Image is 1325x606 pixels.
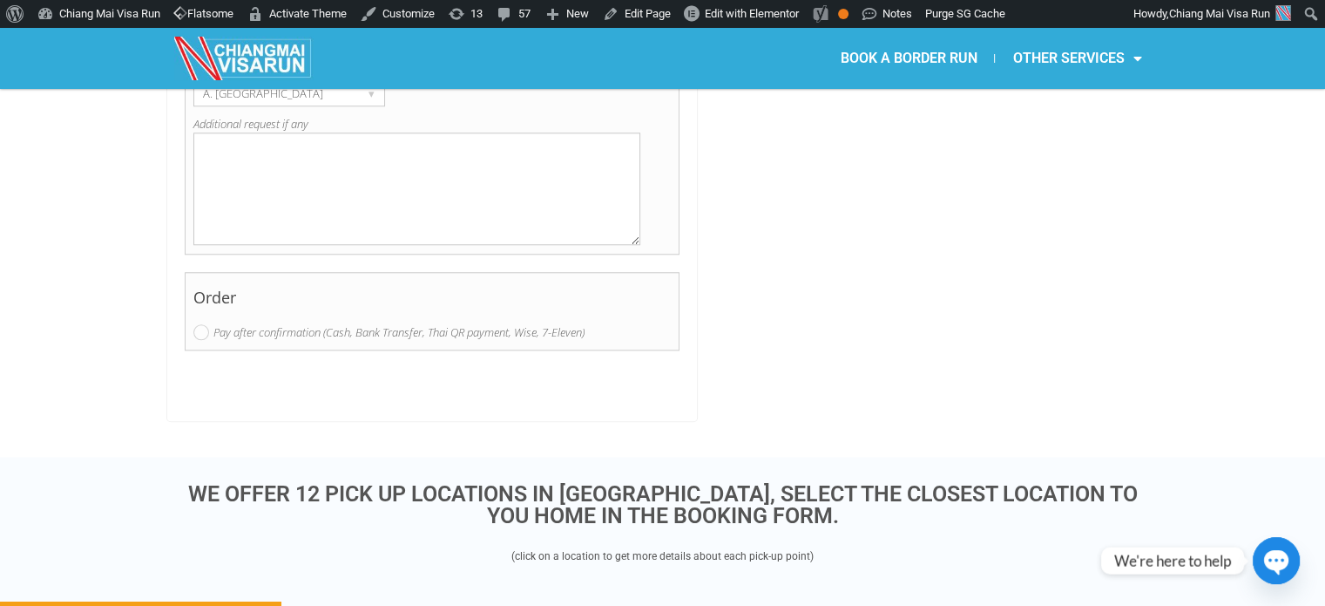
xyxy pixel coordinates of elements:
span: (click on a location to get more details about each pick-up point) [511,550,814,562]
h4: Order [193,280,672,323]
nav: Menu [662,38,1159,78]
h3: WE OFFER 12 PICK UP LOCATIONS IN [GEOGRAPHIC_DATA], SELECT THE CLOSEST LOCATION TO YOU HOME IN TH... [175,483,1151,527]
label: Additional request if any [193,115,672,133]
div: OK [838,9,848,19]
a: OTHER SERVICES [995,38,1159,78]
a: BOOK A BORDER RUN [822,38,994,78]
label: Pay after confirmation (Cash, Bank Transfer, Thai QR payment, Wise, 7-Eleven) [193,323,672,341]
div: ▾ [360,81,384,106]
span: Edit with Elementor [705,7,799,20]
span: Chiang Mai Visa Run [1169,7,1270,20]
div: A. [GEOGRAPHIC_DATA] [194,81,351,106]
